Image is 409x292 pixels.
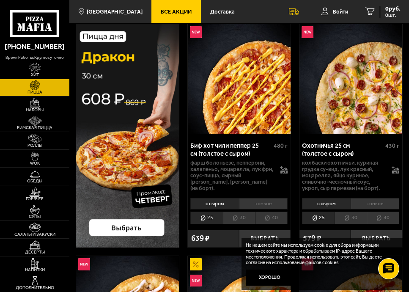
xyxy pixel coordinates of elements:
button: Хорошо [246,270,294,286]
span: Доставка [210,9,235,14]
img: Биф хот чили пеппер 25 см (толстое с сыром) [188,24,291,134]
span: Войти [333,9,348,14]
img: Новинка [302,26,313,38]
p: колбаски охотничьи, куриная грудка су-вид, лук красный, моцарелла, яйцо куриное, сливочно-чесночн... [302,160,387,192]
li: тонкое [351,198,400,209]
span: 579 ₽ [303,234,321,242]
p: фарш болоньезе, пепперони, халапеньо, моцарелла, лук фри, соус-пицца, сырный [PERSON_NAME], [PERS... [190,160,276,192]
li: 40 [367,212,399,224]
li: 30 [335,212,367,224]
li: тонкое [239,198,288,209]
button: Выбрать [239,230,291,248]
div: Охотничья 25 см (толстое с сыром) [302,142,383,157]
span: 639 ₽ [191,234,209,242]
li: 30 [223,212,255,224]
span: 480 г [274,142,288,149]
img: Новинка [78,258,90,270]
span: Все Акции [161,9,192,14]
img: Охотничья 25 см (толстое с сыром) [299,24,402,134]
img: Акционный [190,258,202,270]
p: На нашем сайте мы используем cookie для сбора информации технического характера и обрабатываем IP... [246,242,396,265]
li: с сыром [302,198,351,209]
button: Выбрать [351,230,402,248]
a: НовинкаОхотничья 25 см (толстое с сыром) [299,24,402,134]
span: 0 шт. [385,13,401,18]
a: НовинкаБиф хот чили пеппер 25 см (толстое с сыром) [188,24,291,134]
span: 430 г [385,142,399,149]
span: 0 руб. [385,6,401,12]
span: [GEOGRAPHIC_DATA] [87,9,143,14]
img: Новинка [190,26,202,38]
li: с сыром [190,198,239,209]
img: Новинка [190,275,202,286]
li: 40 [255,212,288,224]
li: 25 [190,212,222,224]
div: Биф хот чили пеппер 25 см (толстое с сыром) [190,142,272,157]
li: 25 [302,212,334,224]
